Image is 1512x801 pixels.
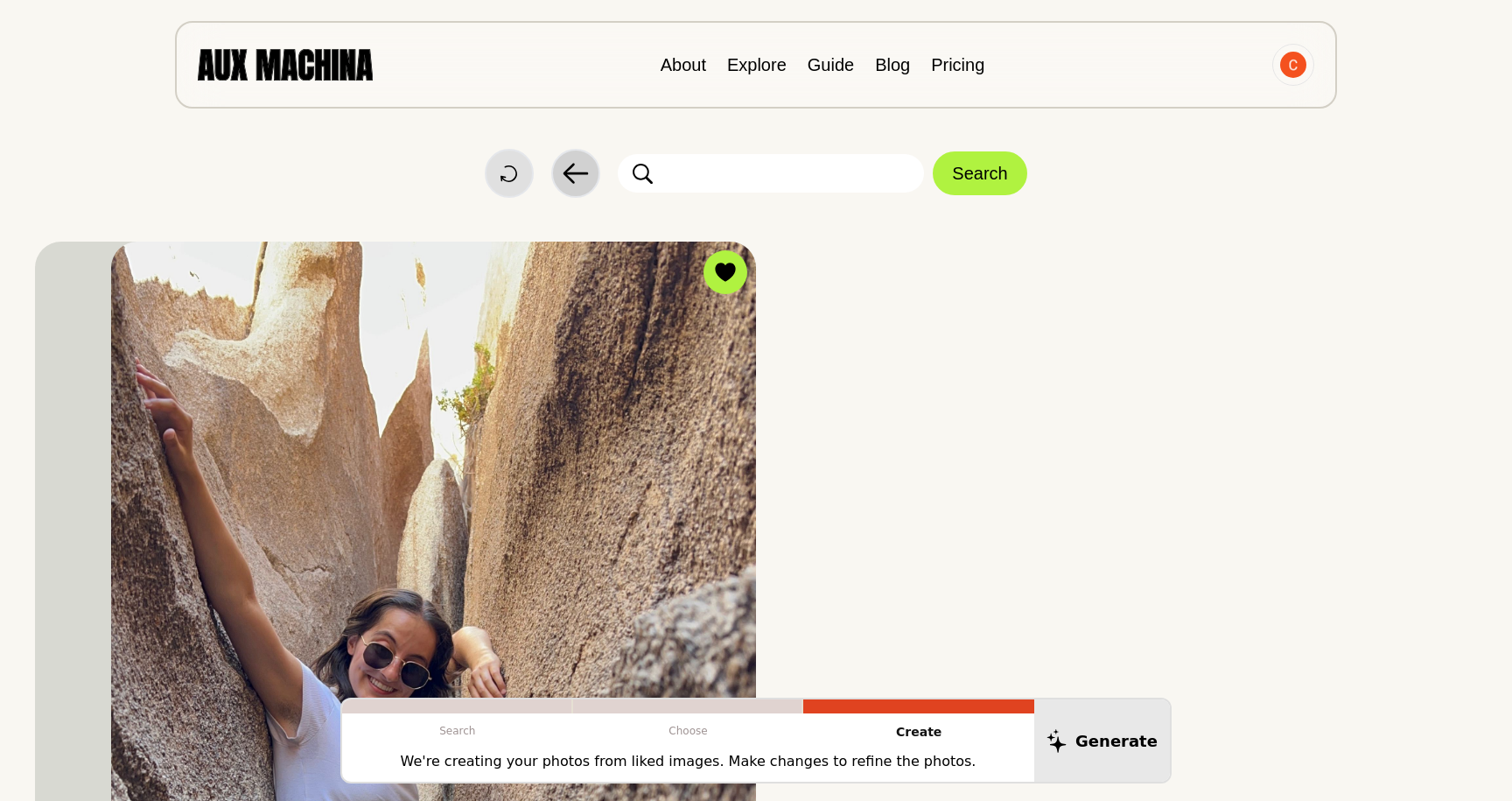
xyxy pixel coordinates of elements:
[551,149,600,198] button: Back
[198,49,373,80] img: AUX MACHINA
[931,55,984,74] a: Pricing
[342,713,573,748] p: Search
[875,55,910,74] a: Blog
[401,751,976,772] p: We're creating your photos from liked images. Make changes to refine the photos.
[727,55,787,74] a: Explore
[933,151,1026,195] button: Search
[1280,52,1306,78] img: Avatar
[573,713,804,748] p: Choose
[808,55,854,74] a: Guide
[1034,699,1170,782] button: Generate
[803,713,1034,751] p: Create
[661,55,706,74] a: About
